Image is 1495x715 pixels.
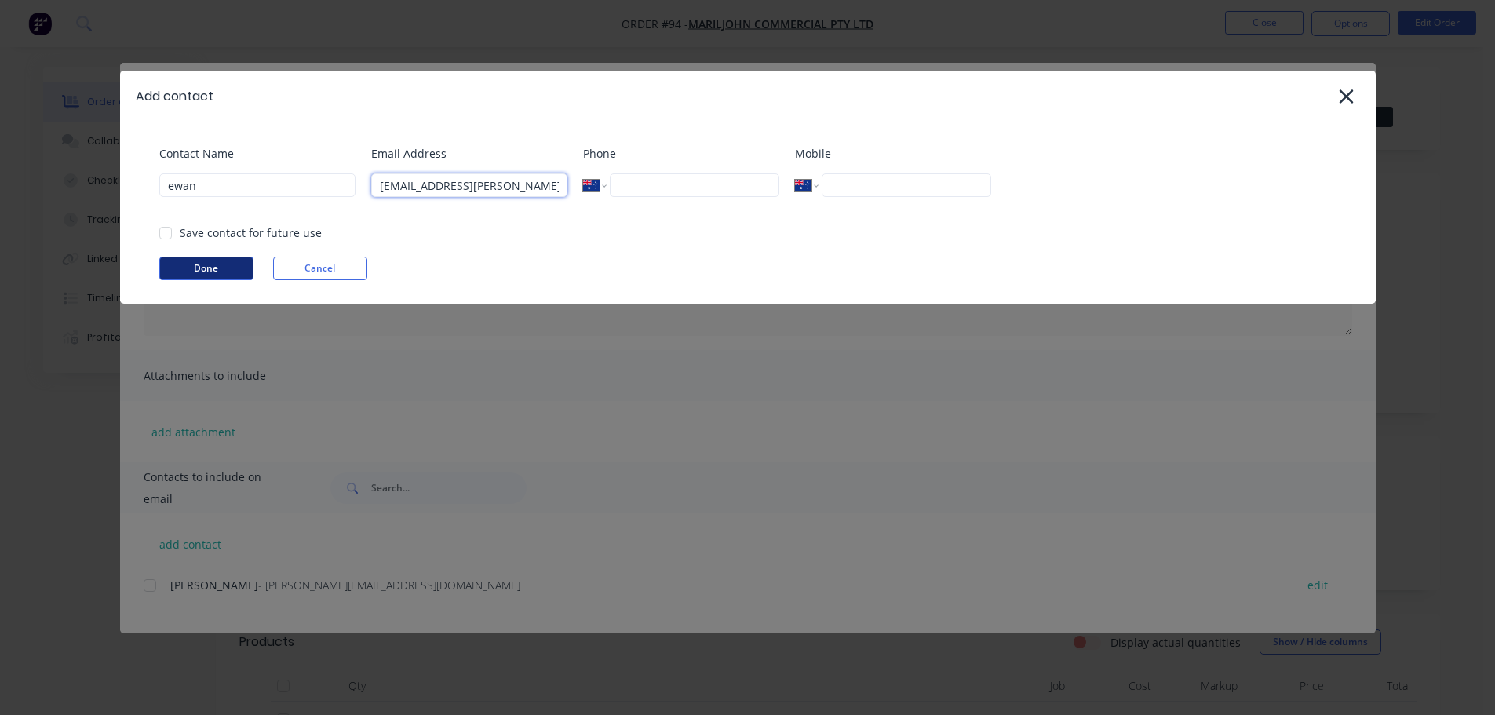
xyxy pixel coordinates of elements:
[159,257,253,280] button: Done
[180,224,322,241] div: Save contact for future use
[583,145,779,162] label: Phone
[273,257,367,280] button: Cancel
[371,145,567,162] label: Email Address
[159,145,356,162] label: Contact Name
[136,87,213,106] div: Add contact
[795,145,991,162] label: Mobile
